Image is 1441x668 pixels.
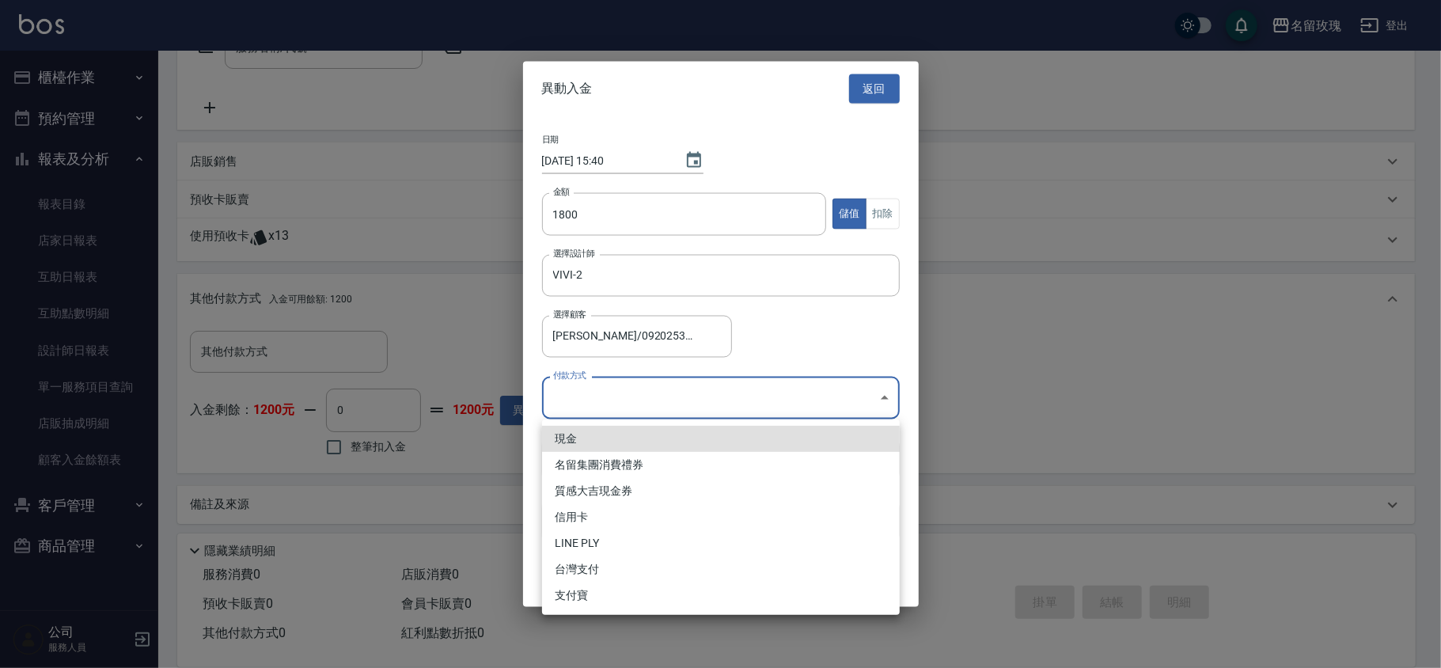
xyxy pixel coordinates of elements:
[542,426,900,452] li: 現金
[542,530,900,556] li: LINE PLY
[542,452,900,478] li: 名留集團消費禮券
[542,583,900,609] li: 支付寶
[542,556,900,583] li: 台灣支付
[542,504,900,530] li: 信用卡
[542,478,900,504] li: 質感大吉現金券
